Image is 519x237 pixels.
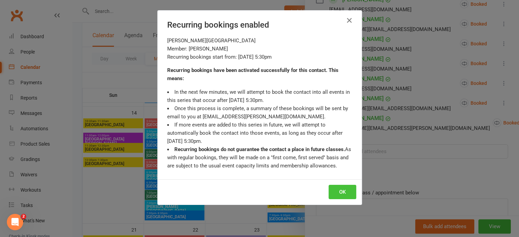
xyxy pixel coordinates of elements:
[167,67,338,82] strong: Recurring bookings have been activated successfully for this contact. This means:
[21,214,26,219] span: 2
[167,36,352,45] div: [PERSON_NAME][GEOGRAPHIC_DATA]
[329,185,356,199] button: OK
[344,15,355,26] button: Close
[167,104,352,121] li: Once this process is complete, a summary of these bookings will be sent by email to you at [EMAIL...
[167,88,352,104] li: In the next few minutes, we will attempt to book the contact into all events in this series that ...
[174,146,345,152] strong: Recurring bookings do not guarantee the contact a place in future classes.
[167,121,352,145] li: If more events are added to this series in future, we will attempt to automatically book the cont...
[167,145,352,170] li: As with regular bookings, they will be made on a "first come, first served" basis and are subject...
[167,20,352,30] h4: Recurring bookings enabled
[167,45,352,53] div: Member: [PERSON_NAME]
[7,214,23,230] iframe: Intercom live chat
[167,53,352,61] div: Recurring bookings start from: [DATE] 5:30pm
